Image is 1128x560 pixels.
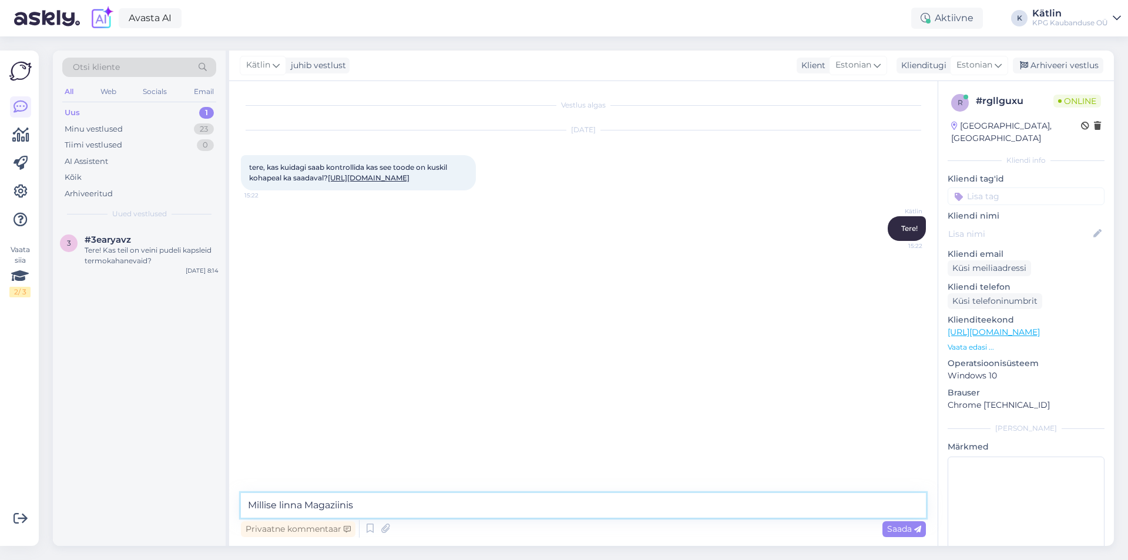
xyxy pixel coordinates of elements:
span: r [958,98,963,107]
p: Kliendi telefon [948,281,1104,293]
span: 3 [67,239,71,247]
div: Vestlus algas [241,100,926,110]
div: Aktiivne [911,8,983,29]
div: Tere! Kas teil on veini pudeli kapsleid termokahanevaid? [85,245,219,266]
div: Web [98,84,119,99]
a: KätlinKPG Kaubanduse OÜ [1032,9,1121,28]
div: 1 [199,107,214,119]
span: Online [1053,95,1101,108]
span: tere, kas kuidagi saab kontrollida kas see toode on kuskil kohapeal ka saadaval? [249,163,449,182]
p: Kliendi nimi [948,210,1104,222]
p: Kliendi email [948,248,1104,260]
textarea: Millise linna Magaziinis [241,493,926,518]
div: [GEOGRAPHIC_DATA], [GEOGRAPHIC_DATA] [951,120,1081,145]
input: Lisa tag [948,187,1104,205]
span: Uued vestlused [112,209,167,219]
p: Operatsioonisüsteem [948,357,1104,370]
p: Märkmed [948,441,1104,453]
span: Saada [887,524,921,534]
div: 23 [194,123,214,135]
div: 0 [197,139,214,151]
div: Klienditugi [897,59,946,72]
span: #3earyavz [85,234,131,245]
div: Kliendi info [948,155,1104,166]
a: [URL][DOMAIN_NAME] [328,173,409,182]
div: Privaatne kommentaar [241,521,355,537]
p: Kliendi tag'id [948,173,1104,185]
div: Küsi meiliaadressi [948,260,1031,276]
div: Socials [140,84,169,99]
img: explore-ai [89,6,114,31]
div: # rgllguxu [976,94,1053,108]
div: [PERSON_NAME] [948,423,1104,434]
span: 15:22 [878,242,922,250]
span: 15:22 [244,191,288,200]
div: Arhiveeritud [65,188,113,200]
div: 2 / 3 [9,287,31,297]
div: Minu vestlused [65,123,123,135]
div: All [62,84,76,99]
div: Uus [65,107,80,119]
div: juhib vestlust [286,59,346,72]
p: Vaata edasi ... [948,342,1104,353]
div: Kõik [65,172,82,183]
span: Tere! [901,224,918,233]
span: Kätlin [878,207,922,216]
div: Vaata siia [9,244,31,297]
div: K [1011,10,1028,26]
p: Chrome [TECHNICAL_ID] [948,399,1104,411]
span: Estonian [956,59,992,72]
div: Klient [797,59,825,72]
div: [DATE] 8:14 [186,266,219,275]
p: Brauser [948,387,1104,399]
p: Klienditeekond [948,314,1104,326]
div: AI Assistent [65,156,108,167]
input: Lisa nimi [948,227,1091,240]
span: Estonian [835,59,871,72]
span: Otsi kliente [73,61,120,73]
img: Askly Logo [9,60,32,82]
span: Kätlin [246,59,270,72]
div: Küsi telefoninumbrit [948,293,1042,309]
div: Arhiveeri vestlus [1013,58,1103,73]
div: Kätlin [1032,9,1108,18]
a: Avasta AI [119,8,182,28]
div: KPG Kaubanduse OÜ [1032,18,1108,28]
div: Email [192,84,216,99]
div: Tiimi vestlused [65,139,122,151]
a: [URL][DOMAIN_NAME] [948,327,1040,337]
p: Windows 10 [948,370,1104,382]
div: [DATE] [241,125,926,135]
